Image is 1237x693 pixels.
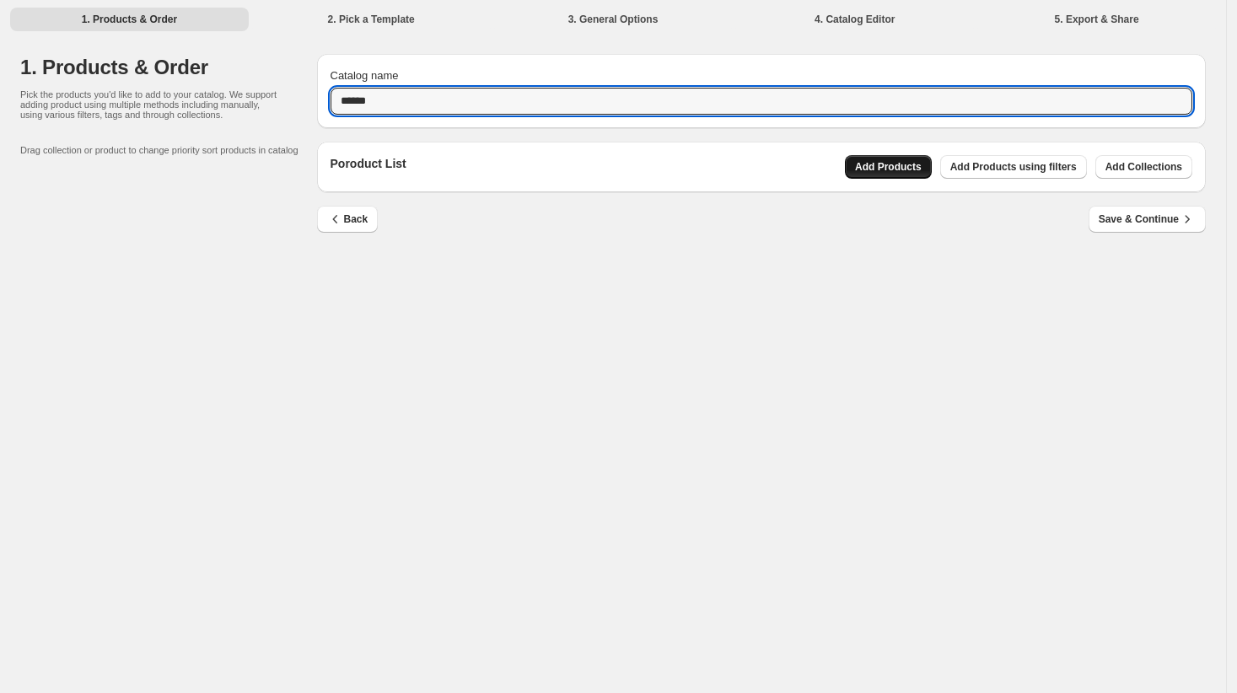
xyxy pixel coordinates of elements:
p: Drag collection or product to change priority sort products in catalog [20,145,317,155]
h1: 1. Products & Order [20,54,317,81]
span: Add Collections [1105,160,1182,174]
button: Add Products [845,155,932,179]
button: Add Products using filters [940,155,1087,179]
span: Save & Continue [1099,211,1196,228]
span: Add Products using filters [950,160,1077,174]
span: Back [327,211,368,228]
p: Poroduct List [331,155,406,179]
button: Save & Continue [1089,206,1206,233]
p: Pick the products you'd like to add to your catalog. We support adding product using multiple met... [20,89,283,120]
button: Back [317,206,379,233]
span: Catalog name [331,69,399,82]
span: Add Products [855,160,922,174]
button: Add Collections [1095,155,1192,179]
